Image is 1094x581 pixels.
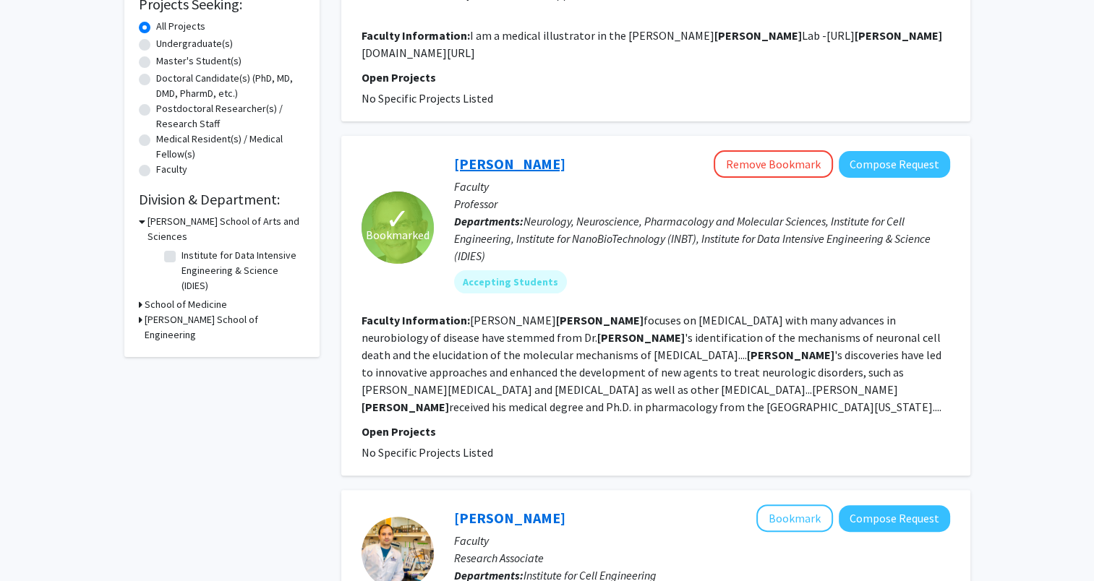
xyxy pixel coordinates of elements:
b: Faculty Information: [362,313,470,327]
span: Neurology, Neuroscience, Pharmacology and Molecular Sciences, Institute for Cell Engineering, Ins... [454,214,931,263]
label: All Projects [156,19,205,34]
b: [PERSON_NAME] [714,28,802,43]
span: Bookmarked [366,226,430,244]
b: [PERSON_NAME] [747,348,834,362]
b: [PERSON_NAME] [362,400,449,414]
button: Remove Bookmark [714,150,833,178]
b: [PERSON_NAME] [597,330,685,345]
label: Master's Student(s) [156,53,242,69]
label: Doctoral Candidate(s) (PhD, MD, DMD, PharmD, etc.) [156,71,305,101]
label: Postdoctoral Researcher(s) / Research Staff [156,101,305,132]
p: Open Projects [362,69,950,86]
label: Institute for Data Intensive Engineering & Science (IDIES) [181,248,302,293]
b: [PERSON_NAME] [556,313,644,327]
p: Research Associate [454,549,950,567]
b: Departments: [454,214,524,228]
label: Faculty [156,162,187,177]
button: Compose Request to Mohamad Dar [839,505,950,532]
span: ✓ [385,212,410,226]
h3: [PERSON_NAME] School of Engineering [145,312,305,343]
h3: School of Medicine [145,297,227,312]
mat-chip: Accepting Students [454,270,567,293]
iframe: Chat [11,516,61,570]
p: Professor [454,195,950,212]
button: Add Mohamad Dar to Bookmarks [756,504,833,532]
span: No Specific Projects Listed [362,91,493,106]
span: No Specific Projects Listed [362,445,493,460]
a: [PERSON_NAME] [454,509,565,527]
button: Compose Request to Ted Dawson [839,151,950,178]
h2: Division & Department: [139,191,305,208]
fg-read-more: [PERSON_NAME] focuses on [MEDICAL_DATA] with many advances in neurobiology of disease have stemme... [362,313,941,414]
p: Faculty [454,178,950,195]
label: Undergraduate(s) [156,36,233,51]
fg-read-more: I am a medical illustrator in the [PERSON_NAME] Lab -[URL] [DOMAIN_NAME][URL] [362,28,942,60]
p: Faculty [454,532,950,549]
a: [PERSON_NAME] [454,155,565,173]
label: Medical Resident(s) / Medical Fellow(s) [156,132,305,162]
p: Open Projects [362,423,950,440]
b: Faculty Information: [362,28,470,43]
h3: [PERSON_NAME] School of Arts and Sciences [148,214,305,244]
b: [PERSON_NAME] [855,28,942,43]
